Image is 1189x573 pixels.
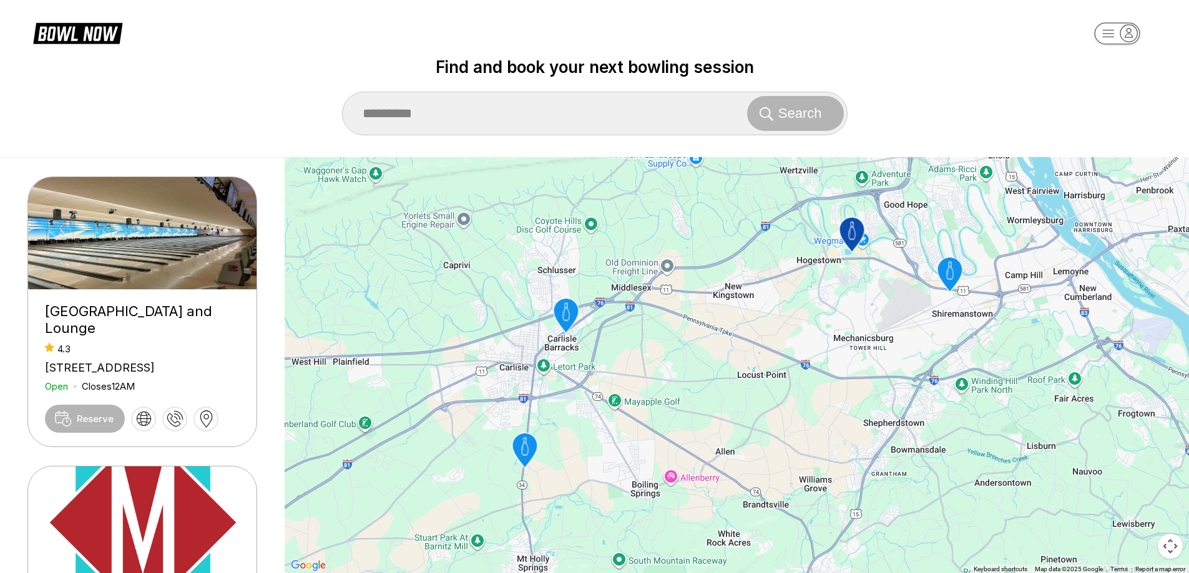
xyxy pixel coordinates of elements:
[1035,566,1103,572] span: Map data ©2025 Google
[929,254,971,297] gmp-advanced-marker: Trindle Bowl
[1158,534,1183,559] button: Map camera controls
[82,380,135,392] div: Closes 12AM
[504,430,546,473] gmp-advanced-marker: Midway Bowling - Carlisle
[28,177,258,289] img: ABC West Lanes and Lounge
[1135,566,1185,572] a: Report a map error
[1110,566,1128,572] a: Terms
[45,380,68,392] div: Open
[545,295,587,339] gmp-advanced-marker: Strike Zone Bowling Center
[45,361,240,374] div: [STREET_ADDRESS]
[45,343,240,355] div: 4.3
[45,303,240,337] div: [GEOGRAPHIC_DATA] and Lounge
[831,214,873,258] gmp-advanced-marker: ABC West Lanes and Lounge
